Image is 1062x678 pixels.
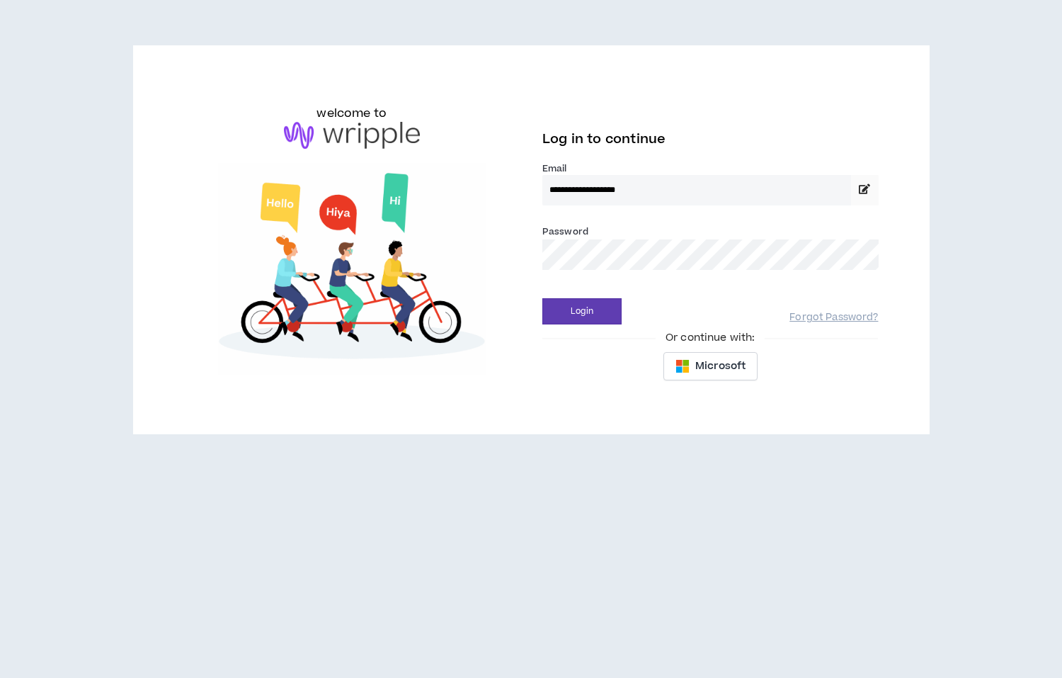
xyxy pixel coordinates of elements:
a: Forgot Password? [789,311,878,324]
label: Password [542,225,588,238]
button: Login [542,298,622,324]
span: Microsoft [695,358,746,374]
label: Email [542,162,879,175]
span: Log in to continue [542,130,666,148]
span: Or continue with: [656,330,765,346]
img: logo-brand.png [284,122,420,149]
h6: welcome to [316,105,387,122]
button: Microsoft [663,352,758,380]
img: Welcome to Wripple [184,163,520,375]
